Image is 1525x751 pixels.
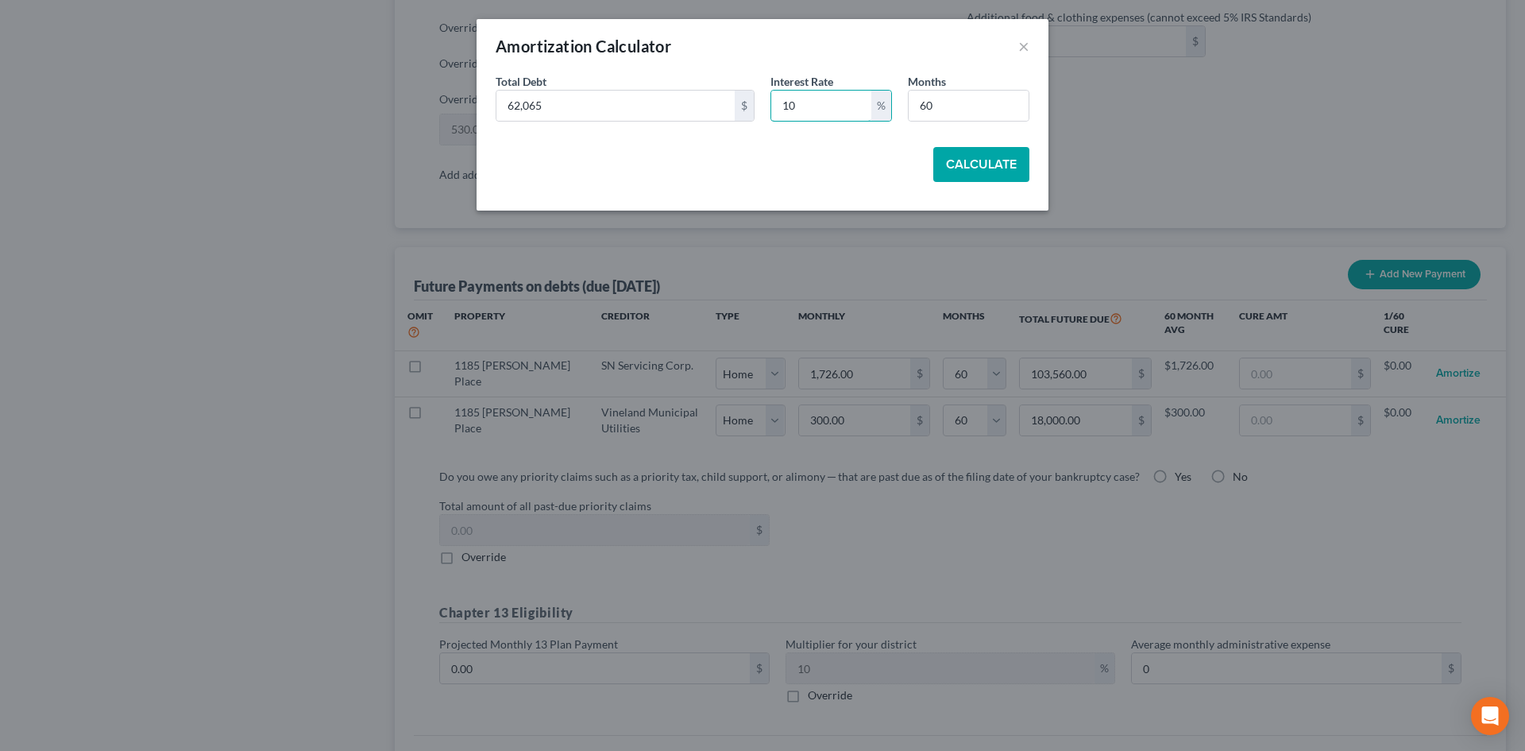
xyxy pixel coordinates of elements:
[770,73,833,90] label: Interest Rate
[909,91,1029,121] input: 60
[735,91,754,121] div: $
[871,91,891,121] div: %
[771,91,871,121] input: 5
[496,73,546,90] label: Total Debt
[1471,697,1509,735] div: Open Intercom Messenger
[933,147,1029,182] button: Calculate
[496,35,671,57] div: Amortization Calculator
[1018,37,1029,56] button: ×
[496,91,735,121] input: 10,000.00
[908,73,946,90] label: Months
